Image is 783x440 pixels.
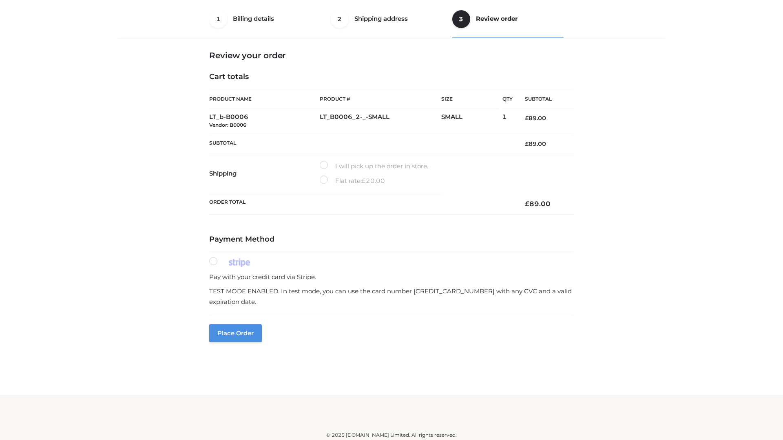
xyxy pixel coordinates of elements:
th: Product Name [209,90,320,108]
bdi: 20.00 [362,177,385,185]
h4: Cart totals [209,73,574,81]
th: Shipping [209,154,320,193]
button: Place order [209,324,262,342]
span: £ [525,114,529,122]
th: Qty [502,90,513,108]
th: Product # [320,90,441,108]
th: Size [441,90,498,108]
label: I will pick up the order in store. [320,161,428,172]
h3: Review your order [209,51,574,60]
td: LT_B0006_2-_-SMALL [320,108,441,134]
h4: Payment Method [209,235,574,244]
span: £ [525,200,529,208]
td: SMALL [441,108,502,134]
th: Subtotal [209,134,513,154]
p: Pay with your credit card via Stripe. [209,272,574,282]
small: Vendor: B0006 [209,122,246,128]
td: LT_b-B0006 [209,108,320,134]
th: Order Total [209,193,513,215]
bdi: 89.00 [525,140,546,147]
p: TEST MODE ENABLED. In test mode, you can use the card number [CREDIT_CARD_NUMBER] with any CVC an... [209,286,574,307]
span: £ [525,140,529,147]
span: £ [362,177,366,185]
div: © 2025 [DOMAIN_NAME] Limited. All rights reserved. [121,431,662,439]
td: 1 [502,108,513,134]
label: Flat rate: [320,176,385,186]
bdi: 89.00 [525,114,546,122]
th: Subtotal [513,90,574,108]
bdi: 89.00 [525,200,551,208]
